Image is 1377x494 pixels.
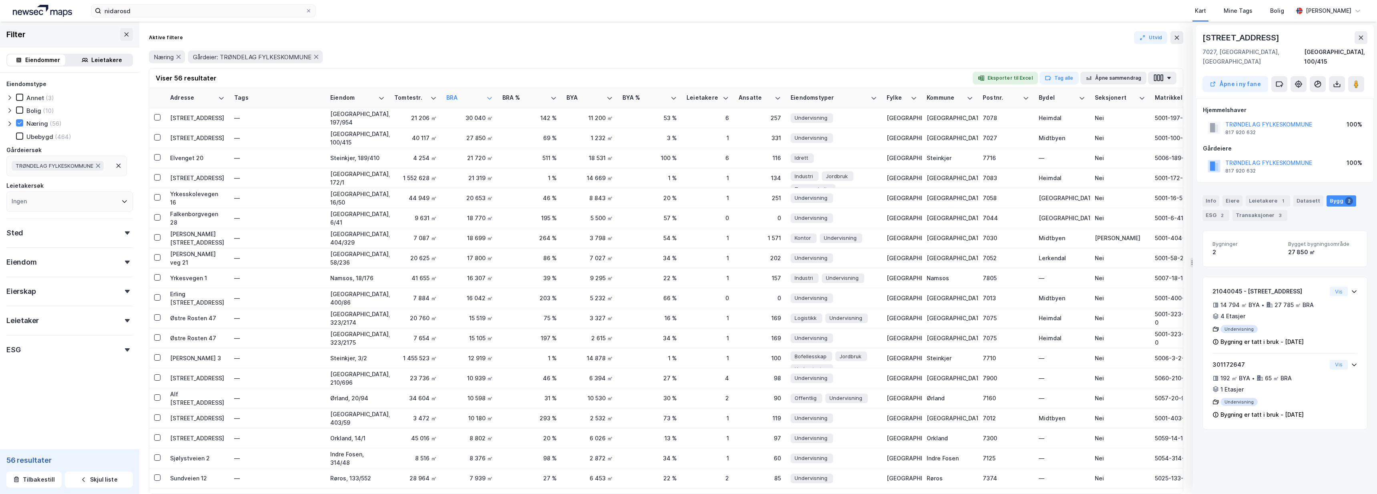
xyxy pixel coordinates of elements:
[739,134,781,142] div: 331
[566,174,613,182] div: 14 669 ㎡
[795,134,827,142] span: Undervisning
[566,254,613,262] div: 7 027 ㎡
[795,314,817,322] span: Logistikk
[6,28,26,41] div: Filter
[983,154,1029,162] div: 7716
[983,234,1029,242] div: 7030
[566,214,613,222] div: 5 500 ㎡
[170,290,225,307] div: Erling [STREET_ADDRESS]
[887,114,917,122] div: [GEOGRAPHIC_DATA]
[1293,195,1323,207] div: Datasett
[1225,168,1256,174] div: 817 920 632
[887,334,917,342] div: [GEOGRAPHIC_DATA]
[1212,247,1282,257] div: 2
[6,257,37,267] div: Eiendom
[65,472,133,488] button: Skjul liste
[1337,456,1377,494] iframe: Chat Widget
[887,314,917,322] div: [GEOGRAPHIC_DATA]
[234,292,321,305] div: —
[1270,6,1284,16] div: Bolig
[1095,154,1145,162] div: Nei
[795,274,813,282] span: Industri
[686,234,729,242] div: 1
[234,172,321,185] div: —
[394,234,437,242] div: 7 087 ㎡
[502,94,547,102] div: BRA %
[622,154,677,162] div: 100 %
[170,274,225,282] div: Yrkesvegen 1
[1155,274,1209,282] div: 5007-18-176-0-0
[686,194,729,202] div: 1
[829,314,862,322] span: Undervisning
[826,172,848,181] span: Jordbruk
[394,194,437,202] div: 44 949 ㎡
[1203,105,1367,115] div: Hjemmelshaver
[795,114,827,122] span: Undervisning
[1202,47,1304,66] div: 7027, [GEOGRAPHIC_DATA], [GEOGRAPHIC_DATA]
[887,294,917,302] div: [GEOGRAPHIC_DATA]
[1203,144,1367,153] div: Gårdeiere
[170,134,225,142] div: [STREET_ADDRESS]
[26,107,41,114] div: Bolig
[1155,310,1209,327] div: 5001-323-2174-0-0
[446,194,493,202] div: 20 653 ㎡
[927,294,973,302] div: [GEOGRAPHIC_DATA]
[446,154,493,162] div: 21 720 ㎡
[170,210,225,227] div: Falkenborgvegen 28
[394,94,427,102] div: Tomtestr.
[795,154,808,162] span: Idrett
[1039,114,1085,122] div: Heimdal
[927,194,973,202] div: [GEOGRAPHIC_DATA]
[566,134,613,142] div: 1 232 ㎡
[156,73,217,83] div: Viser 56 resultater
[394,174,437,182] div: 1 552 628 ㎡
[502,214,557,222] div: 195 %
[234,352,321,365] div: —
[887,194,917,202] div: [GEOGRAPHIC_DATA]
[330,250,385,267] div: [GEOGRAPHIC_DATA], 58/236
[193,53,311,61] span: Gårdeier: TRØNDELAG FYLKESKOMMUNE
[887,174,917,182] div: [GEOGRAPHIC_DATA]
[502,114,557,122] div: 142 %
[502,234,557,242] div: 264 %
[502,134,557,142] div: 69 %
[330,154,385,162] div: Steinkjer, 189/410
[983,214,1029,222] div: 7044
[1039,254,1085,262] div: Lerkendal
[330,274,385,282] div: Namsos, 18/176
[1212,287,1327,296] div: 21040045 - [STREET_ADDRESS]
[1080,72,1147,84] button: Åpne sammendrag
[170,314,225,322] div: Østre Rosten 47
[6,181,44,191] div: Leietakersøk
[983,134,1029,142] div: 7027
[1039,274,1085,282] div: —
[234,272,321,285] div: —
[739,154,781,162] div: 116
[170,230,225,247] div: [PERSON_NAME][STREET_ADDRESS]
[502,194,557,202] div: 46 %
[686,254,729,262] div: 1
[330,210,385,227] div: [GEOGRAPHIC_DATA], 6/41
[566,194,613,202] div: 8 843 ㎡
[330,290,385,307] div: [GEOGRAPHIC_DATA], 400/86
[1095,234,1145,242] div: [PERSON_NAME]
[1261,302,1265,308] div: •
[1330,287,1348,296] button: Vis
[1275,300,1314,310] div: 27 785 ㎡ BRA
[1224,6,1253,16] div: Mine Tags
[686,114,729,122] div: 6
[26,94,44,102] div: Annet
[686,134,729,142] div: 1
[1232,210,1287,221] div: Transaksjoner
[927,154,973,162] div: Steinkjer
[1220,300,1260,310] div: 14 794 ㎡ BYA
[446,254,493,262] div: 17 800 ㎡
[170,154,225,162] div: Elvenget 20
[566,114,613,122] div: 11 200 ㎡
[795,254,827,262] span: Undervisning
[234,132,321,145] div: —
[983,194,1029,202] div: 7058
[1195,6,1206,16] div: Kart
[330,94,375,102] div: Eiendom
[1155,154,1209,162] div: 5006-189-410-0-0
